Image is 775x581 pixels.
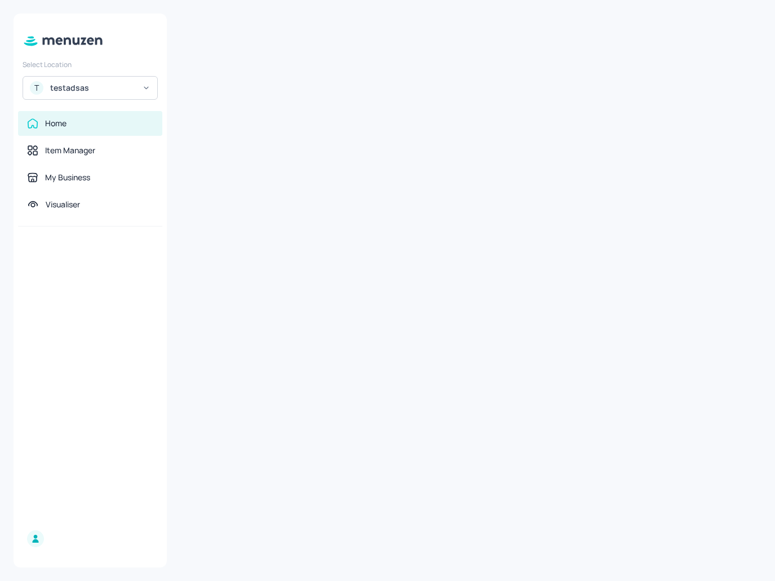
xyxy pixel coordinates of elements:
[45,145,95,156] div: Item Manager
[23,60,158,69] div: Select Location
[50,82,135,94] div: testadsas
[30,81,43,95] div: T
[45,172,90,183] div: My Business
[46,199,80,210] div: Visualiser
[45,118,67,129] div: Home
